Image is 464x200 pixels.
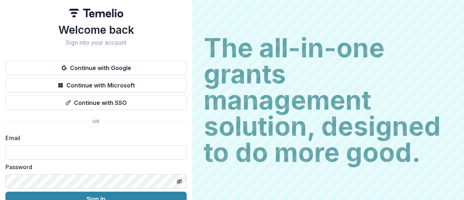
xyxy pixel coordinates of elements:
button: Continue with Google [5,61,187,75]
button: Continue with Microsoft [5,78,187,93]
button: Toggle password visibility [174,176,185,187]
label: Email [5,134,182,142]
h1: Welcome back [5,23,187,36]
img: Temelio [69,9,123,17]
label: Password [5,163,182,171]
button: Continue with SSO [5,95,187,110]
h2: Sign into your account [5,39,187,46]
